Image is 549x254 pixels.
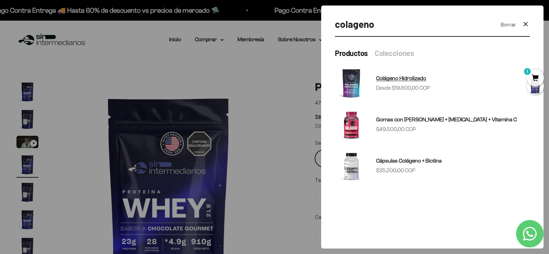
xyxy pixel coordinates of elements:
img: Cápsulas Colágeno + Biotina [335,149,368,182]
sale-price: $35.200,00 COP [376,166,416,175]
sale-price: Desde $19.800,00 COP [376,84,430,92]
button: Productos [335,48,368,58]
img: Colágeno Hidrolizado [335,67,368,100]
span: Gomas con [PERSON_NAME] + [MEDICAL_DATA] + Vitamina C [376,117,517,122]
img: Gomas con Colageno + Biotina + Vitamina C [335,108,368,141]
button: Colecciones [375,48,414,58]
input: Buscar [335,16,495,32]
a: Colágeno Hidrolizado Desde $19.800,00 COP [335,67,530,100]
a: Cápsulas Colágeno + Biotina $35.200,00 COP [335,149,530,182]
mark: 1 [523,67,532,76]
button: Borrar [501,20,516,29]
a: Gomas con [PERSON_NAME] + [MEDICAL_DATA] + Vitamina C $49.500,00 COP [335,108,530,141]
span: Cápsulas Colágeno + Biotina [376,158,442,164]
span: Colágeno Hidrolizado [376,75,426,81]
a: 1 [527,75,544,82]
sale-price: $49.500,00 COP [376,125,416,134]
